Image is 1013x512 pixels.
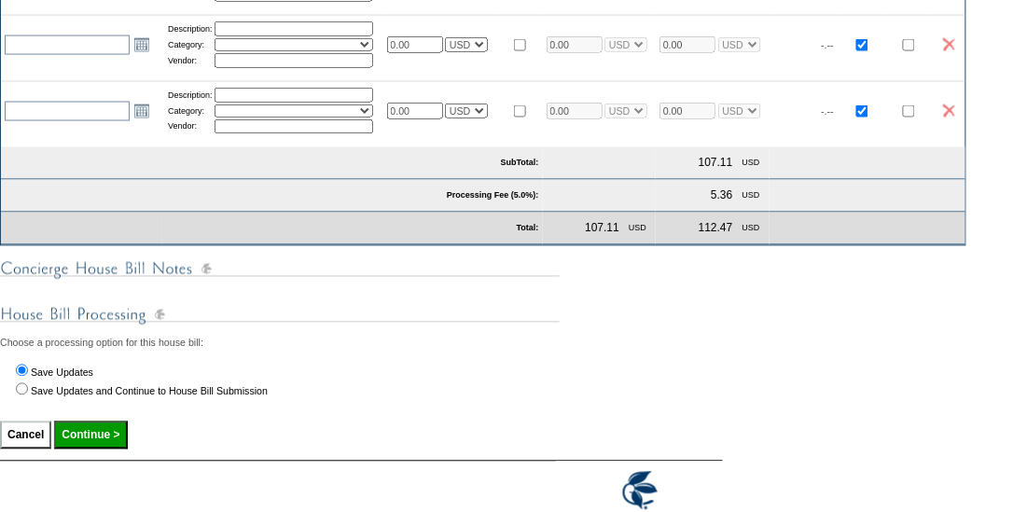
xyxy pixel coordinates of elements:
[1,180,543,213] td: Processing Fee (5.0%):
[739,186,764,206] td: USD
[168,21,213,36] td: Description:
[132,101,152,121] a: Open the calendar popup.
[31,367,93,379] label: Save Updates
[168,38,213,51] td: Category:
[168,104,213,118] td: Category:
[943,38,955,51] img: icon_delete2.gif
[739,153,764,173] td: USD
[31,386,268,397] label: Save Updates and Continue to House Bill Submission
[625,218,650,239] td: USD
[707,186,736,206] td: 5.36
[822,105,835,117] span: -.--
[739,218,764,239] td: USD
[168,53,213,68] td: Vendor:
[54,422,127,450] input: Continue >
[943,104,955,118] img: icon_delete2.gif
[695,218,737,239] td: 112.47
[132,35,152,55] a: Open the calendar popup.
[162,213,543,245] td: Total:
[822,39,835,50] span: -.--
[1,147,543,180] td: SubTotal:
[695,153,737,173] td: 107.11
[168,88,213,103] td: Description:
[168,119,213,134] td: Vendor:
[581,218,623,239] td: 107.11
